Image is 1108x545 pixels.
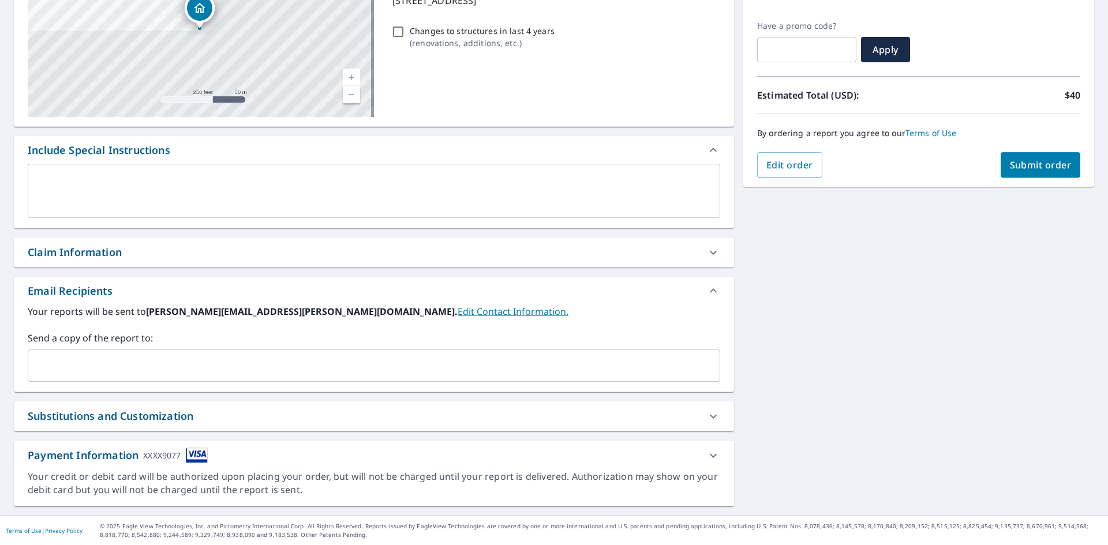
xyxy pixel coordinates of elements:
span: Submit order [1010,159,1072,171]
img: cardImage [186,448,208,463]
p: | [6,527,83,534]
div: Email Recipients [14,277,734,305]
p: By ordering a report you agree to our [757,128,1080,138]
div: Claim Information [28,245,122,260]
b: [PERSON_NAME][EMAIL_ADDRESS][PERSON_NAME][DOMAIN_NAME]. [146,305,458,318]
div: Substitutions and Customization [28,408,193,424]
label: Your reports will be sent to [28,305,720,318]
div: Payment Information [28,448,208,463]
label: Have a promo code? [757,21,856,31]
p: © 2025 Eagle View Technologies, Inc. and Pictometry International Corp. All Rights Reserved. Repo... [100,522,1102,539]
a: Current Level 17, Zoom Out [343,86,360,103]
a: Privacy Policy [45,527,83,535]
div: Include Special Instructions [28,142,170,158]
p: ( renovations, additions, etc. ) [410,37,555,49]
p: $40 [1065,88,1080,102]
span: Edit order [766,159,813,171]
p: Changes to structures in last 4 years [410,25,555,37]
div: XXXX9077 [143,448,181,463]
div: Include Special Instructions [14,136,734,164]
div: Claim Information [14,238,734,267]
div: Your credit or debit card will be authorized upon placing your order, but will not be charged unt... [28,470,720,497]
span: Apply [870,43,901,56]
a: Terms of Use [905,127,957,138]
div: Email Recipients [28,283,113,299]
a: Terms of Use [6,527,42,535]
label: Send a copy of the report to: [28,331,720,345]
button: Submit order [1001,152,1081,178]
div: Substitutions and Customization [14,401,734,431]
button: Edit order [757,152,822,178]
button: Apply [861,37,910,62]
div: Payment InformationXXXX9077cardImage [14,441,734,470]
a: EditContactInfo [458,305,568,318]
p: Estimated Total (USD): [757,88,919,102]
a: Current Level 17, Zoom In [343,69,360,86]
